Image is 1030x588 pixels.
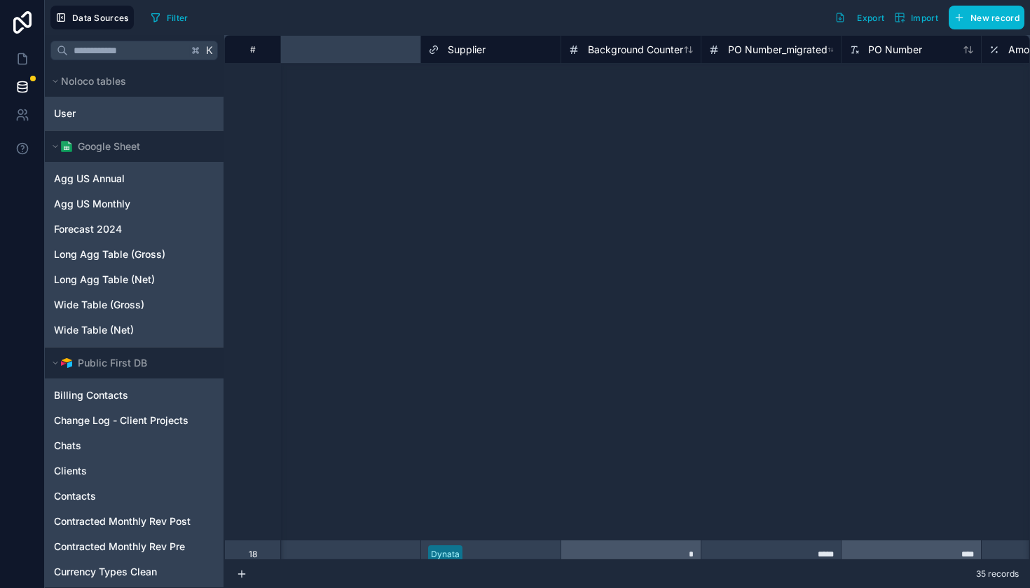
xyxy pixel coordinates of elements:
div: Dynata [431,548,460,561]
span: Export [857,13,884,23]
span: 35 records [976,568,1019,580]
span: PO Number [868,43,922,57]
span: Data Sources [72,13,129,23]
span: PO Number_migrated [728,43,828,57]
button: New record [949,6,1024,29]
span: Background Counter [588,43,683,57]
button: Filter [145,7,193,28]
div: 18 [249,549,257,560]
div: # [235,44,270,55]
span: Supplier [448,43,486,57]
span: K [205,46,214,55]
button: Import [889,6,943,29]
span: Filter [167,13,188,23]
a: New record [943,6,1024,29]
span: Import [911,13,938,23]
button: Data Sources [50,6,134,29]
button: Export [830,6,889,29]
span: New record [970,13,1019,23]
